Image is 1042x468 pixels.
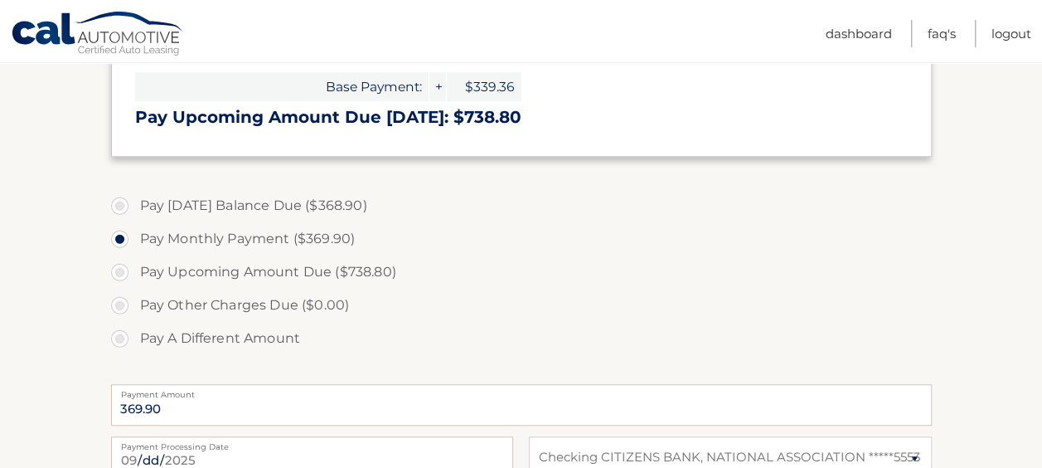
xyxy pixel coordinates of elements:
[447,72,521,101] span: $339.36
[429,72,446,101] span: +
[111,289,932,322] label: Pay Other Charges Due ($0.00)
[111,222,932,256] label: Pay Monthly Payment ($369.90)
[111,384,932,397] label: Payment Amount
[928,20,956,47] a: FAQ's
[991,20,1031,47] a: Logout
[111,436,513,450] label: Payment Processing Date
[111,384,932,426] input: Payment Amount
[135,107,908,128] h3: Pay Upcoming Amount Due [DATE]: $738.80
[135,72,429,101] span: Base Payment:
[111,322,932,355] label: Pay A Different Amount
[111,189,932,222] label: Pay [DATE] Balance Due ($368.90)
[826,20,892,47] a: Dashboard
[11,11,185,59] a: Cal Automotive
[111,256,932,289] label: Pay Upcoming Amount Due ($738.80)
